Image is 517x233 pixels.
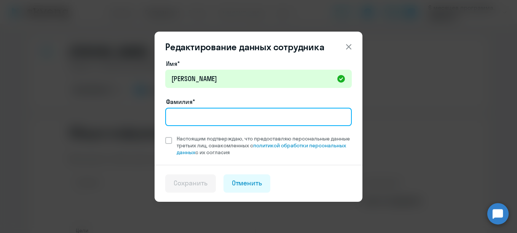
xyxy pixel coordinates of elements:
span: Настоящим подтверждаю, что предоставляю персональные данные третьих лиц, ознакомленных с с их сог... [177,135,352,156]
div: Отменить [232,178,262,188]
button: Сохранить [165,174,216,193]
header: Редактирование данных сотрудника [155,41,362,53]
button: Отменить [223,174,271,193]
a: политикой обработки персональных данных [177,142,346,156]
label: Фамилия* [166,97,195,106]
div: Сохранить [174,178,207,188]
